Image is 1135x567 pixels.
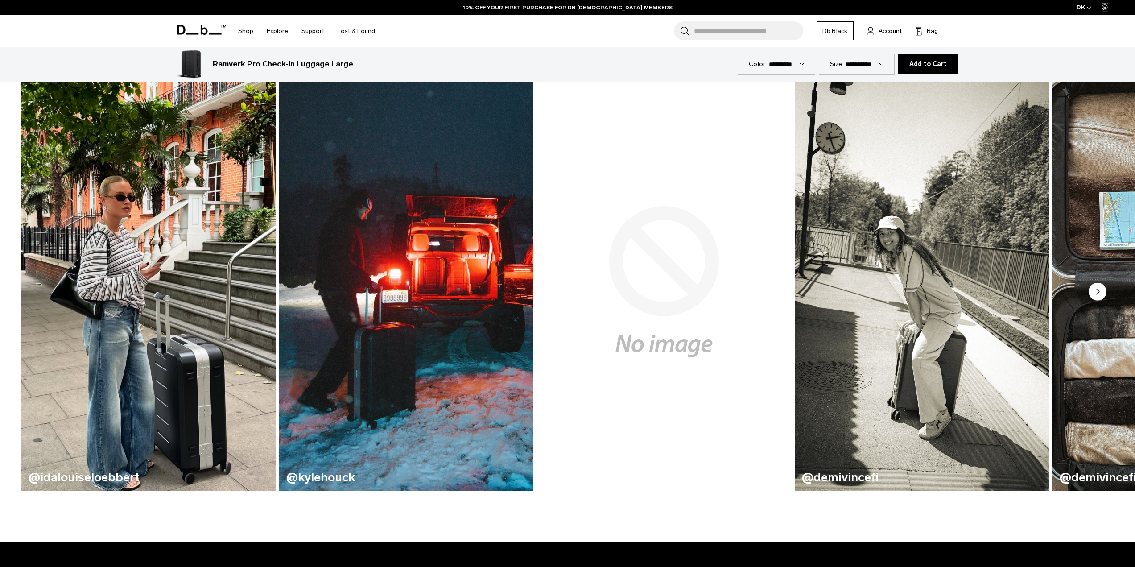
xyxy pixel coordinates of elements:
[898,54,958,74] button: Add to Cart
[879,26,902,36] span: Account
[286,471,526,484] h3: @kylehouck
[238,15,253,47] a: Shop
[795,72,1049,492] div: 4 / 7
[830,59,844,69] label: Size:
[817,21,854,40] a: Db Black
[29,471,268,484] h3: @idalouiseloebbert
[177,50,206,79] img: Ramverk Pro Check-in Luggage Large Black Out
[267,15,288,47] a: Explore
[1089,283,1106,302] button: Next slide
[909,61,947,68] span: Add to Cart
[927,26,938,36] span: Bag
[21,72,276,492] div: 1 / 7
[749,59,767,69] label: Color:
[231,15,382,47] nav: Main Navigation
[802,471,1042,484] h3: @demivincefi
[915,25,938,36] button: Bag
[867,25,902,36] a: Account
[537,72,791,492] div: 3 / 7
[338,15,375,47] a: Lost & Found
[213,58,353,70] h3: Ramverk Pro Check-in Luggage Large
[301,15,324,47] a: Support
[463,4,673,12] a: 10% OFF YOUR FIRST PURCHASE FOR DB [DEMOGRAPHIC_DATA] MEMBERS
[544,471,784,484] h3: @morganschwarz
[279,72,533,492] div: 2 / 7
